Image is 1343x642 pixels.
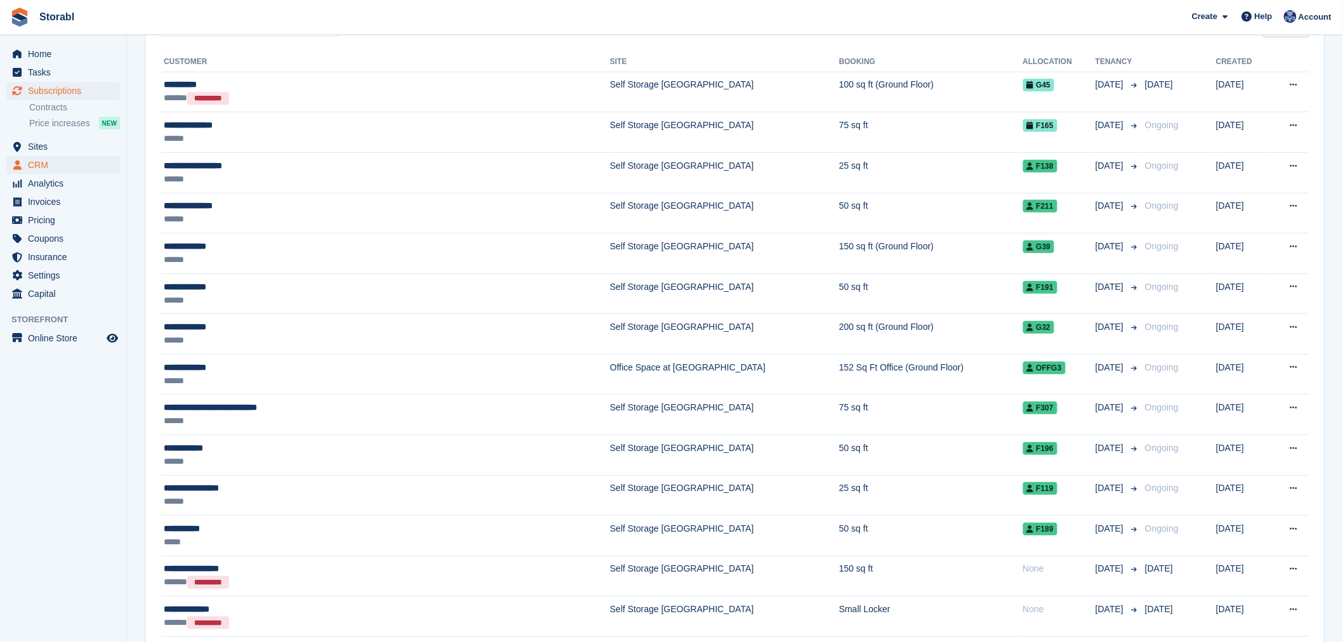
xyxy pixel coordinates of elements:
span: Storefront [11,313,126,326]
td: [DATE] [1216,395,1269,435]
a: menu [6,329,120,347]
span: Analytics [28,174,104,192]
span: Ongoing [1145,120,1179,130]
td: [DATE] [1216,435,1269,475]
a: menu [6,174,120,192]
span: Subscriptions [28,82,104,100]
span: CRM [28,156,104,174]
a: menu [6,266,120,284]
a: menu [6,193,120,211]
td: [DATE] [1216,273,1269,314]
span: Settings [28,266,104,284]
a: menu [6,82,120,100]
span: Invoices [28,193,104,211]
span: Ongoing [1145,402,1179,412]
td: Self Storage [GEOGRAPHIC_DATA] [610,556,839,596]
span: Capital [28,285,104,303]
span: G32 [1023,321,1055,334]
span: [DATE] [1095,562,1126,575]
td: Self Storage [GEOGRAPHIC_DATA] [610,193,839,233]
div: None [1023,603,1096,616]
td: 25 sq ft [839,153,1023,193]
span: Ongoing [1145,200,1179,211]
th: Booking [839,52,1023,72]
span: [DATE] [1095,159,1126,173]
a: menu [6,138,120,155]
td: [DATE] [1216,314,1269,355]
img: stora-icon-8386f47178a22dfd0bd8f6a31ec36ba5ce8667c1dd55bd0f319d3a0aa187defe.svg [10,8,29,27]
td: 150 sq ft [839,556,1023,596]
a: menu [6,285,120,303]
span: Create [1192,10,1217,23]
td: Self Storage [GEOGRAPHIC_DATA] [610,395,839,435]
td: 50 sq ft [839,435,1023,475]
span: Price increases [29,117,90,129]
span: F211 [1023,200,1057,213]
th: Site [610,52,839,72]
a: Storabl [34,6,79,27]
a: menu [6,63,120,81]
td: [DATE] [1216,556,1269,596]
span: [DATE] [1095,280,1126,294]
td: [DATE] [1216,354,1269,395]
td: 75 sq ft [839,395,1023,435]
span: [DATE] [1095,401,1126,414]
td: Office Space at [GEOGRAPHIC_DATA] [610,354,839,395]
span: F191 [1023,281,1057,294]
span: [DATE] [1145,563,1173,573]
td: 25 sq ft [839,475,1023,516]
td: Self Storage [GEOGRAPHIC_DATA] [610,596,839,637]
td: Self Storage [GEOGRAPHIC_DATA] [610,475,839,516]
td: [DATE] [1216,233,1269,274]
span: G45 [1023,79,1055,91]
span: F165 [1023,119,1057,132]
td: Self Storage [GEOGRAPHIC_DATA] [610,112,839,153]
span: Ongoing [1145,443,1179,453]
span: F196 [1023,442,1057,455]
span: [DATE] [1095,481,1126,495]
td: Self Storage [GEOGRAPHIC_DATA] [610,435,839,475]
td: [DATE] [1216,193,1269,233]
a: menu [6,248,120,266]
td: Self Storage [GEOGRAPHIC_DATA] [610,516,839,556]
span: Pricing [28,211,104,229]
td: 200 sq ft (Ground Floor) [839,314,1023,355]
div: None [1023,562,1096,575]
span: F307 [1023,402,1057,414]
span: Account [1299,11,1332,23]
span: [DATE] [1095,603,1126,616]
span: Insurance [28,248,104,266]
span: F189 [1023,523,1057,535]
a: Contracts [29,102,120,114]
td: [DATE] [1216,72,1269,112]
td: 50 sq ft [839,193,1023,233]
th: Tenancy [1095,52,1140,72]
span: [DATE] [1095,199,1126,213]
td: [DATE] [1216,596,1269,637]
img: Tegan Ewart [1284,10,1297,23]
th: Customer [161,52,610,72]
span: F119 [1023,482,1057,495]
span: F138 [1023,160,1057,173]
a: menu [6,230,120,247]
span: [DATE] [1095,320,1126,334]
span: [DATE] [1095,78,1126,91]
span: [DATE] [1095,522,1126,535]
span: Ongoing [1145,160,1179,171]
span: Sites [28,138,104,155]
span: G39 [1023,240,1055,253]
a: Preview store [105,331,120,346]
td: Self Storage [GEOGRAPHIC_DATA] [610,72,839,112]
span: [DATE] [1095,240,1126,253]
span: [DATE] [1095,361,1126,374]
td: [DATE] [1216,475,1269,516]
a: menu [6,45,120,63]
td: 150 sq ft (Ground Floor) [839,233,1023,274]
span: [DATE] [1145,79,1173,89]
td: [DATE] [1216,153,1269,193]
span: Help [1255,10,1273,23]
th: Allocation [1023,52,1096,72]
th: Created [1216,52,1269,72]
div: NEW [99,117,120,129]
span: Ongoing [1145,523,1179,534]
